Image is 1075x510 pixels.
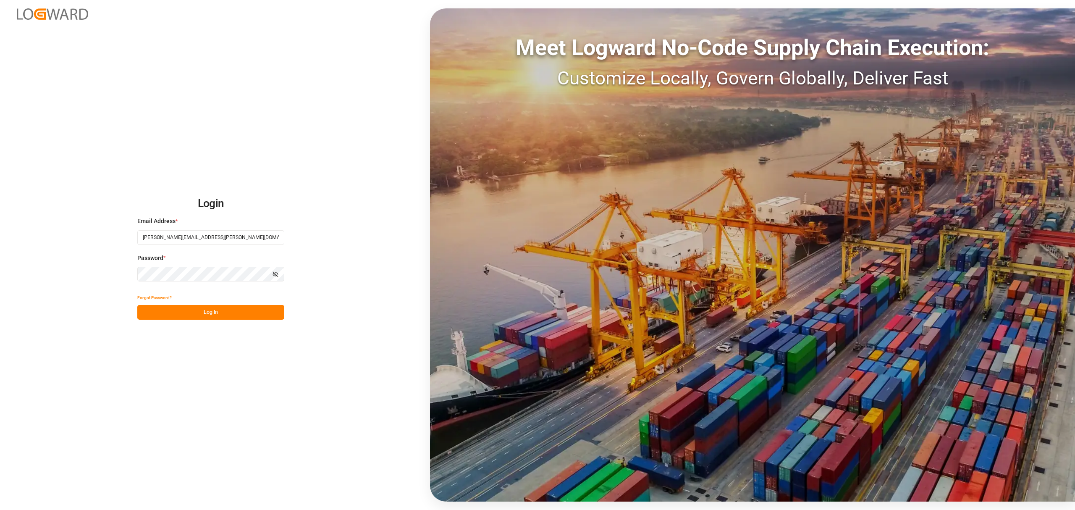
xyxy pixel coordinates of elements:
div: Meet Logward No-Code Supply Chain Execution: [430,32,1075,64]
div: Customize Locally, Govern Globally, Deliver Fast [430,64,1075,92]
img: Logward_new_orange.png [17,8,88,20]
button: Log In [137,305,284,320]
span: Password [137,254,163,263]
input: Enter your email [137,230,284,245]
button: Forgot Password? [137,290,172,305]
span: Email Address [137,217,176,226]
h2: Login [137,190,284,217]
